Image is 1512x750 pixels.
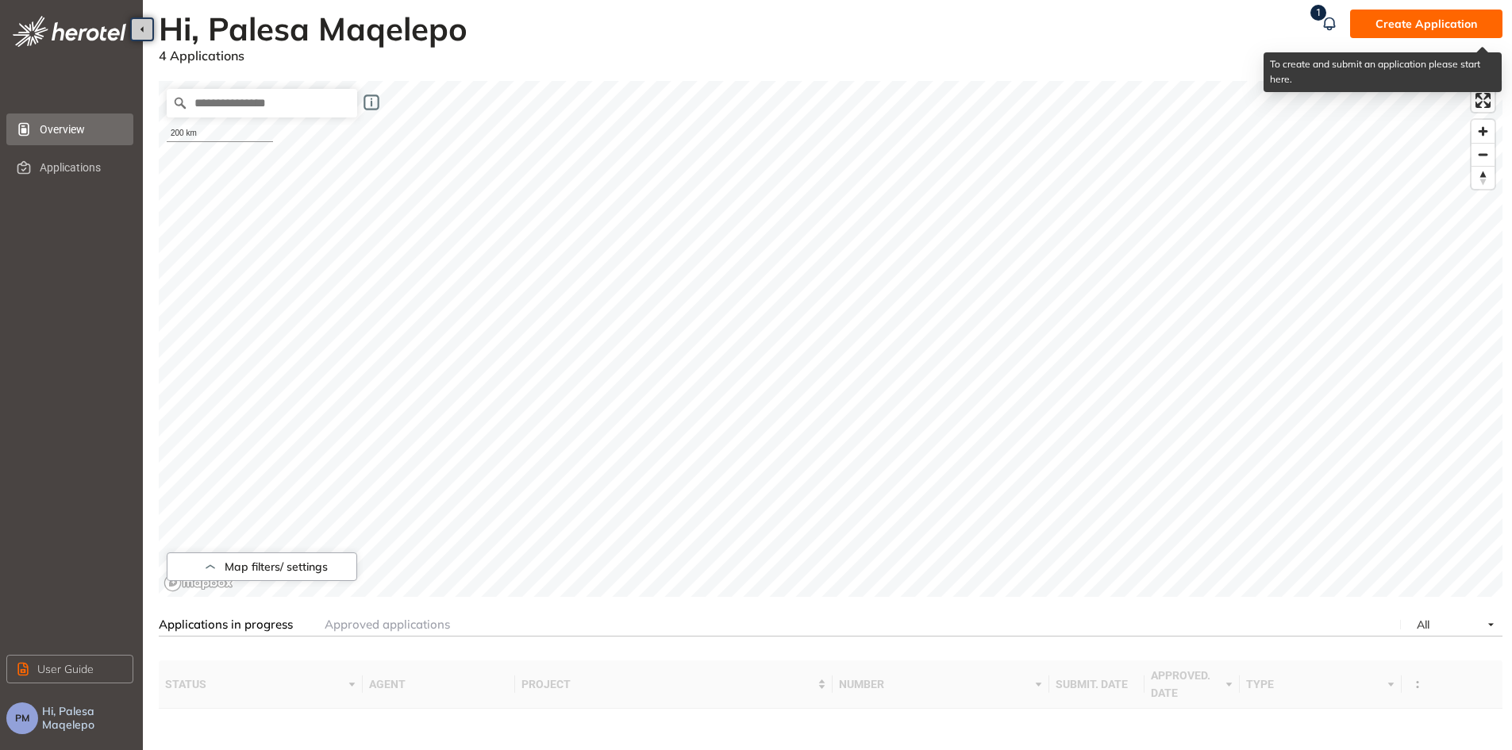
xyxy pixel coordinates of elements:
span: Map filters/ settings [225,560,328,574]
span: status [165,675,344,693]
span: project [521,675,814,693]
span: 1 [1316,7,1322,18]
span: type [1246,675,1383,693]
span: PM [15,713,29,724]
span: Approved applications [325,617,450,632]
img: logo [13,16,126,47]
button: Create Application [1350,10,1502,38]
th: status [159,660,363,709]
button: Map filters/ settings [167,552,357,581]
th: project [515,660,833,709]
button: PM [6,702,38,734]
canvas: Map [159,81,1502,597]
input: Search place... [167,89,357,117]
span: Hi, Palesa Maqelepo [42,705,137,732]
span: Overview [40,113,121,145]
th: submit. date [1049,660,1145,709]
div: 200 km [167,125,273,142]
th: approved. date [1145,660,1240,709]
span: number [839,675,1031,693]
span: User Guide [37,660,94,678]
span: Create Application [1375,15,1477,33]
div: To create and submit an application please start here. [1264,52,1502,92]
th: type [1240,660,1402,709]
button: User Guide [6,655,133,683]
th: number [833,660,1049,709]
span: Applications [40,152,121,183]
h2: Hi, Palesa Maqelepo [159,10,1315,48]
sup: 1 [1310,5,1326,21]
th: agent [363,660,515,709]
a: Mapbox logo [164,574,233,592]
span: 4 Applications [159,48,244,63]
span: Applications in progress [159,617,293,632]
span: approved. date [1151,667,1222,702]
span: All [1417,617,1429,632]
